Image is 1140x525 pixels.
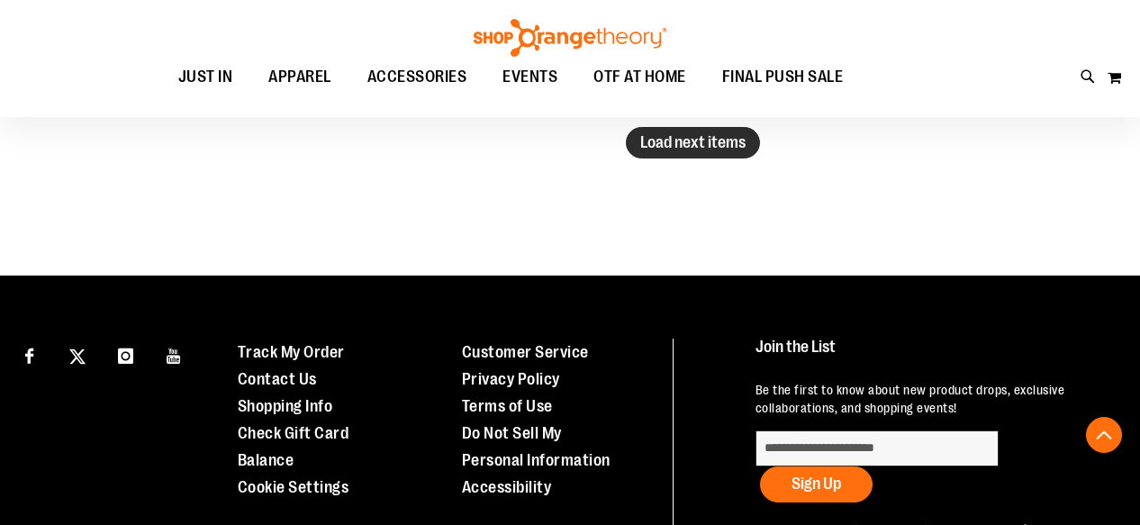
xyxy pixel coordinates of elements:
button: Back To Top [1086,417,1122,453]
a: Visit our Youtube page [158,339,190,370]
a: Do Not Sell My Personal Information [462,424,611,469]
a: Privacy Policy [462,370,560,388]
span: Sign Up [792,475,841,493]
a: EVENTS [484,57,575,98]
span: JUST IN [178,57,233,97]
a: Visit our X page [62,339,94,370]
span: Load next items [640,133,746,151]
input: enter email [755,430,999,466]
a: APPAREL [250,57,349,97]
span: EVENTS [502,57,557,97]
a: FINAL PUSH SALE [704,57,862,98]
span: OTF AT HOME [593,57,686,97]
a: Cookie Settings [238,478,349,496]
img: Shop Orangetheory [471,19,669,57]
span: APPAREL [268,57,331,97]
a: OTF AT HOME [575,57,704,98]
a: Track My Order [238,343,345,361]
a: Customer Service [462,343,589,361]
span: FINAL PUSH SALE [722,57,844,97]
h4: Join the List [755,339,1108,372]
a: Shopping Info [238,397,333,415]
a: Terms of Use [462,397,553,415]
a: Visit our Instagram page [110,339,141,370]
button: Load next items [626,127,760,158]
a: Accessibility [462,478,552,496]
button: Sign Up [760,466,873,502]
a: JUST IN [160,57,251,98]
p: Be the first to know about new product drops, exclusive collaborations, and shopping events! [755,381,1108,417]
a: Visit our Facebook page [14,339,45,370]
a: Check Gift Card Balance [238,424,349,469]
span: ACCESSORIES [367,57,467,97]
a: ACCESSORIES [349,57,485,98]
a: Contact Us [238,370,317,388]
img: Twitter [69,348,86,365]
